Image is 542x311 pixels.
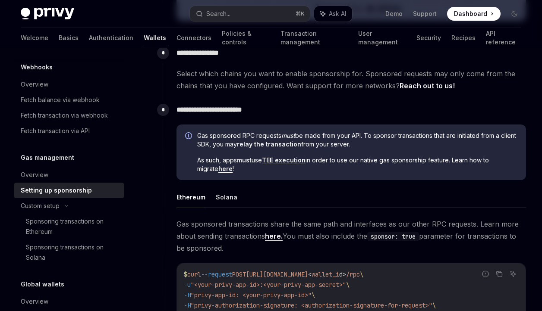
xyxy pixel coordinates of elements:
[343,271,346,278] span: >
[262,156,306,164] a: TEE execution
[191,302,432,309] span: "privy-authorization-signature: <authorization-signature-for-request>"
[237,156,252,164] strong: must
[184,291,191,299] span: -H
[21,8,74,20] img: dark logo
[21,110,108,121] div: Fetch transaction via webhook
[246,271,308,278] span: [URL][DOMAIN_NAME]
[416,28,441,48] a: Security
[197,131,517,149] span: Gas sponsored RPC requests be made from your API. To sponsor transactions that are initiated from...
[191,291,312,299] span: "privy-app-id: <your-privy-app-id>"
[197,156,517,173] span: As such, apps use in order to use our native gas sponsorship feature. Learn how to migrate !
[222,28,270,48] a: Policies & controls
[21,152,74,163] h5: Gas management
[447,7,501,21] a: Dashboard
[14,77,124,92] a: Overview
[176,187,205,207] button: Ethereum
[21,170,48,180] div: Overview
[339,271,343,278] span: d
[232,271,246,278] span: POST
[385,9,403,18] a: Demo
[21,296,48,307] div: Overview
[201,271,232,278] span: --request
[494,268,505,280] button: Copy the contents from the code block
[184,281,191,289] span: -u
[314,6,352,22] button: Ask AI
[21,95,100,105] div: Fetch balance via webhook
[480,268,491,280] button: Report incorrect code
[14,294,124,309] a: Overview
[184,302,191,309] span: -H
[176,218,526,254] span: Gas sponsored transactions share the same path and interfaces as our other RPC requests. Learn mo...
[21,201,60,211] div: Custom setup
[187,271,201,278] span: curl
[507,268,519,280] button: Ask AI
[184,271,187,278] span: $
[400,81,455,90] a: Reach out to us!
[176,68,526,92] span: Select which chains you want to enable sponsorship for. Sponsored requests may only come from the...
[507,7,521,21] button: Toggle dark mode
[26,242,119,263] div: Sponsoring transactions on Solana
[14,123,124,139] a: Fetch transaction via API
[218,165,233,173] a: here
[14,92,124,108] a: Fetch balance via webhook
[308,271,312,278] span: <
[451,28,476,48] a: Recipes
[14,167,124,183] a: Overview
[21,62,53,72] h5: Webhooks
[346,271,360,278] span: /rpc
[21,185,92,196] div: Setting up sponsorship
[206,9,230,19] div: Search...
[367,232,419,241] code: sponsor: true
[312,291,315,299] span: \
[237,140,301,148] a: relay the transaction
[265,232,283,241] a: here.
[59,28,79,48] a: Basics
[190,6,310,22] button: Search...⌘K
[21,28,48,48] a: Welcome
[281,132,295,139] em: must
[296,10,305,17] span: ⌘ K
[432,302,436,309] span: \
[191,281,346,289] span: "<your-privy-app-id>:<your-privy-app-secret>"
[216,187,237,207] button: Solana
[21,79,48,90] div: Overview
[176,28,211,48] a: Connectors
[14,214,124,239] a: Sponsoring transactions on Ethereum
[329,9,346,18] span: Ask AI
[346,281,350,289] span: \
[454,9,487,18] span: Dashboard
[413,9,437,18] a: Support
[14,183,124,198] a: Setting up sponsorship
[26,216,119,237] div: Sponsoring transactions on Ethereum
[360,271,363,278] span: \
[185,132,194,141] svg: Info
[21,279,64,289] h5: Global wallets
[21,126,90,136] div: Fetch transaction via API
[14,239,124,265] a: Sponsoring transactions on Solana
[89,28,133,48] a: Authentication
[358,28,406,48] a: User management
[14,108,124,123] a: Fetch transaction via webhook
[486,28,521,48] a: API reference
[144,28,166,48] a: Wallets
[312,271,339,278] span: wallet_i
[280,28,348,48] a: Transaction management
